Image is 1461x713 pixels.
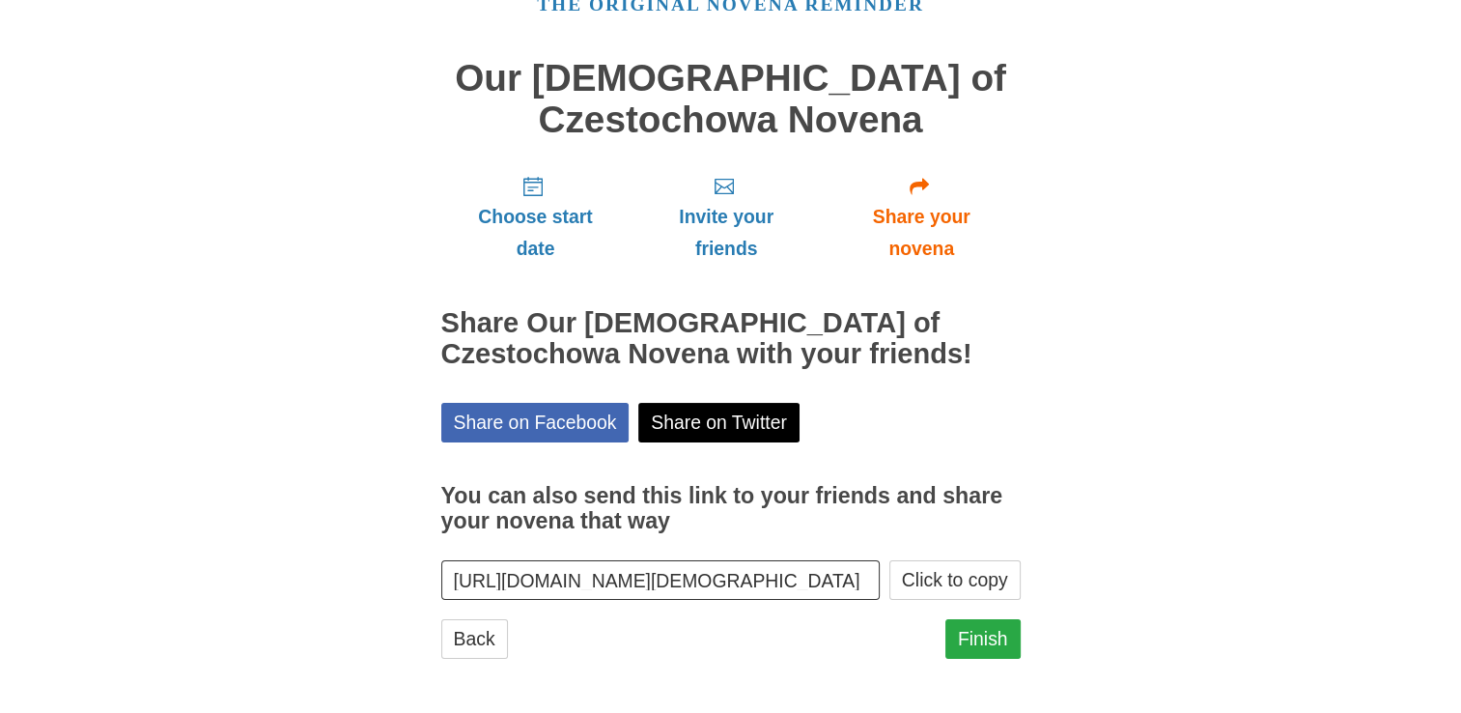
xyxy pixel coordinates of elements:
a: Finish [945,619,1021,659]
a: Share on Twitter [638,403,800,442]
a: Share on Facebook [441,403,630,442]
h1: Our [DEMOGRAPHIC_DATA] of Czestochowa Novena [441,58,1021,140]
span: Choose start date [461,201,611,265]
a: Choose start date [441,159,631,274]
h3: You can also send this link to your friends and share your novena that way [441,484,1021,533]
button: Click to copy [889,560,1021,600]
span: Share your novena [842,201,1001,265]
a: Share your novena [823,159,1021,274]
h2: Share Our [DEMOGRAPHIC_DATA] of Czestochowa Novena with your friends! [441,308,1021,370]
a: Back [441,619,508,659]
span: Invite your friends [649,201,802,265]
a: Invite your friends [630,159,822,274]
